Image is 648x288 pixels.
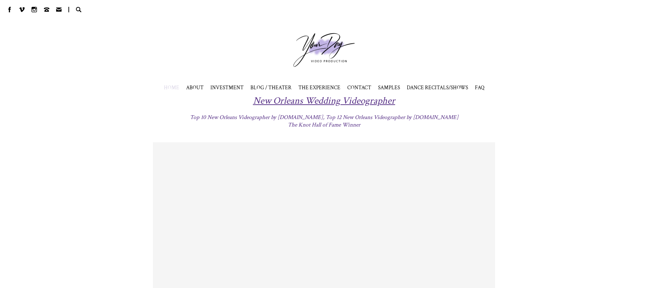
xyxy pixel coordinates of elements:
a: BLOG / THEATER [250,84,291,91]
a: ABOUT [186,84,204,91]
span: DANCE RECITALS/SHOWS [407,84,468,91]
a: CONTACT [347,84,371,91]
a: THE EXPERIENCE [298,84,340,91]
span: The Knot Hall of Fame Winner [288,121,360,129]
span: SAMPLES [378,84,400,91]
span: New Orleans Wedding Videographer [253,94,395,107]
a: HOME [164,84,179,91]
a: INVESTMENT [210,84,244,91]
span: Top 10 New Orleans Videographer by [DOMAIN_NAME], Top 12 New Orleans Videographer by [DOMAIN_NAME] [190,114,458,121]
a: FAQ [475,84,484,91]
a: Your Day Production Logo [283,23,365,77]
